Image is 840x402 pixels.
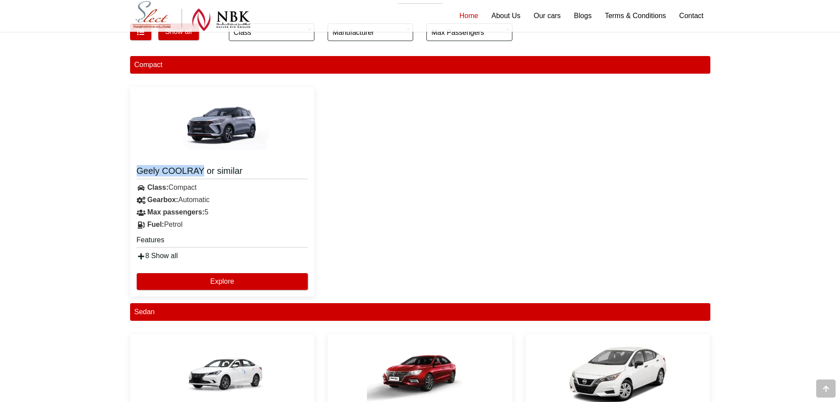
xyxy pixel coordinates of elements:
[158,23,199,40] button: Show all
[137,273,308,290] button: Explore
[426,23,512,41] span: Max passengers
[130,181,315,194] div: Compact
[229,23,314,41] span: Class
[130,218,315,231] div: Petrol
[147,196,178,203] strong: Gearbox:
[169,94,275,160] img: Geely COOLRAY or similar
[130,206,315,218] div: 5
[147,208,205,216] strong: Max passengers:
[234,24,310,41] span: Class
[816,379,836,398] div: Go to top
[332,24,408,41] span: Manufacturer
[147,221,164,228] strong: Fuel:
[137,165,308,179] a: Geely COOLRAY or similar
[130,194,315,206] div: Automatic
[431,24,507,41] span: Max passengers
[130,56,710,74] div: Compact
[137,252,178,259] a: 8 Show all
[137,235,308,248] h5: Features
[130,303,710,321] div: Sedan
[132,1,250,31] img: Select Rent a Car
[147,184,168,191] strong: Class:
[328,23,413,41] span: Manufacturer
